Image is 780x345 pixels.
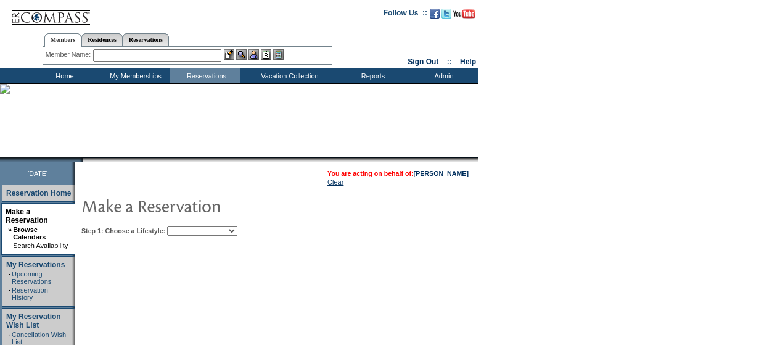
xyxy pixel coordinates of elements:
img: blank.gif [83,157,84,162]
a: Reservation History [12,286,48,301]
img: promoShadowLeftCorner.gif [79,157,83,162]
a: Follow us on Twitter [441,12,451,20]
a: Members [44,33,82,47]
td: Follow Us :: [384,7,427,22]
b: » [8,226,12,233]
img: Follow us on Twitter [441,9,451,19]
b: Step 1: Choose a Lifestyle: [81,227,165,235]
span: You are acting on behalf of: [327,170,469,177]
td: · [8,242,12,249]
img: b_calculator.gif [273,49,284,60]
td: · [9,286,10,301]
a: My Reservation Wish List [6,312,61,330]
a: My Reservations [6,260,65,269]
a: [PERSON_NAME] [414,170,469,177]
a: Upcoming Reservations [12,270,51,285]
img: View [236,49,247,60]
a: Sign Out [408,57,438,66]
div: Member Name: [46,49,93,60]
a: Reservations [123,33,169,46]
img: b_edit.gif [224,49,234,60]
a: Become our fan on Facebook [430,12,440,20]
a: Make a Reservation [6,207,48,225]
td: Admin [407,68,478,83]
a: Reservation Home [6,189,71,197]
a: Subscribe to our YouTube Channel [453,12,475,20]
img: pgTtlMakeReservation.gif [81,193,328,218]
a: Residences [81,33,123,46]
a: Search Availability [13,242,68,249]
td: · [9,270,10,285]
a: Browse Calendars [13,226,46,241]
td: Vacation Collection [240,68,336,83]
a: Help [460,57,476,66]
a: Clear [327,178,343,186]
img: Reservations [261,49,271,60]
img: Impersonate [248,49,259,60]
td: Reports [336,68,407,83]
span: [DATE] [27,170,48,177]
span: :: [447,57,452,66]
img: Subscribe to our YouTube Channel [453,9,475,19]
td: Home [28,68,99,83]
img: Become our fan on Facebook [430,9,440,19]
td: Reservations [170,68,240,83]
td: My Memberships [99,68,170,83]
